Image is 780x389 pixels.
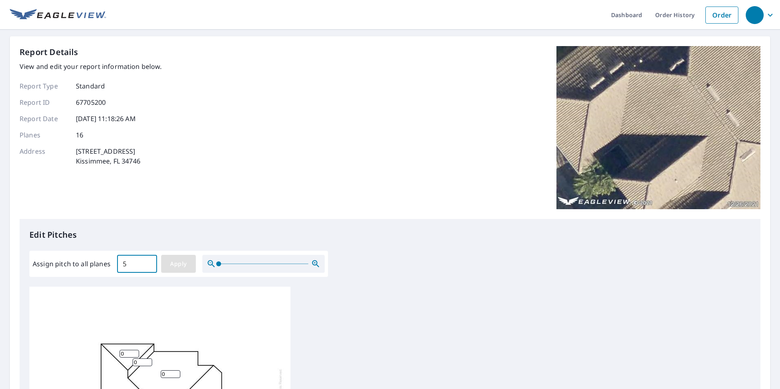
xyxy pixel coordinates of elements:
input: 00.0 [117,252,157,275]
button: Apply [161,255,196,273]
p: Standard [76,81,105,91]
a: Order [705,7,738,24]
img: Top image [556,46,760,209]
p: 67705200 [76,97,106,107]
p: Report ID [20,97,69,107]
p: Planes [20,130,69,140]
img: EV Logo [10,9,106,21]
label: Assign pitch to all planes [33,259,111,269]
p: Report Date [20,114,69,124]
p: [DATE] 11:18:26 AM [76,114,136,124]
p: Edit Pitches [29,229,751,241]
span: Apply [168,259,189,269]
p: Report Details [20,46,78,58]
p: 16 [76,130,83,140]
p: Report Type [20,81,69,91]
p: Address [20,146,69,166]
p: [STREET_ADDRESS] Kissimmee, FL 34746 [76,146,140,166]
p: View and edit your report information below. [20,62,162,71]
